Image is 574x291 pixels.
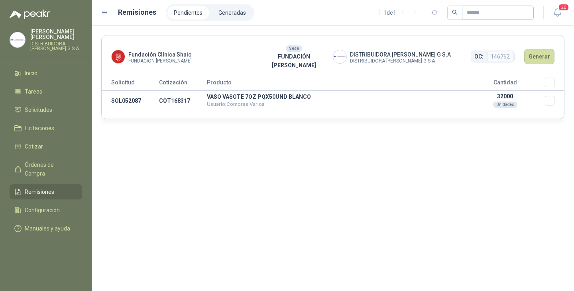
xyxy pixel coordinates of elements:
a: Pendientes [167,6,209,20]
span: FUNDACION [PERSON_NAME] [128,59,192,63]
a: Cotizar [10,139,82,154]
a: Configuración [10,203,82,218]
span: Usuario: Compras Varios [207,101,265,107]
span: 146762 [487,52,513,61]
a: Inicio [10,66,82,81]
p: DISTRIBUIDORA [PERSON_NAME] G S.A [30,41,82,51]
th: Seleccionar/deseleccionar [545,78,564,91]
img: Company Logo [333,50,346,63]
p: VASO VASOTE 7OZ PQX50UND BLANCO [207,94,465,100]
span: OC: [474,52,484,61]
a: Licitaciones [10,121,82,136]
a: Generadas [212,6,252,20]
h1: Remisiones [118,7,156,18]
span: DISTRIBUIDORA [PERSON_NAME] G S.A [350,50,451,59]
img: Logo peakr [10,10,50,19]
span: Cotizar [25,142,43,151]
span: Tareas [25,87,42,96]
span: Solicitudes [25,105,52,114]
p: [PERSON_NAME] [PERSON_NAME] [30,29,82,40]
span: DISTRIBUIDORA [PERSON_NAME] G S.A [350,59,451,63]
th: Cotización [159,78,207,91]
span: 20 [558,4,569,11]
td: COT168317 [159,91,207,111]
p: FUNDACIÓN [PERSON_NAME] [255,52,333,70]
img: Company Logo [112,50,125,63]
span: Remisiones [25,187,54,196]
a: Solicitudes [10,102,82,117]
p: 32000 [465,93,545,100]
a: Manuales y ayuda [10,221,82,236]
th: Cantidad [465,78,545,91]
th: Producto [207,78,465,91]
span: Órdenes de Compra [25,160,75,178]
div: Sede [286,45,302,52]
span: Fundación Clínica Shaio [128,50,192,59]
span: Manuales y ayuda [25,224,70,233]
span: Licitaciones [25,124,54,133]
a: Tareas [10,84,82,99]
td: SOL052087 [102,91,159,111]
td: Seleccionar/deseleccionar [545,91,564,111]
button: 20 [550,6,564,20]
span: Configuración [25,206,60,215]
span: search [452,10,458,15]
a: Remisiones [10,184,82,199]
div: 1 - 1 de 1 [378,6,422,19]
a: Órdenes de Compra [10,157,82,181]
th: Solicitud [102,78,159,91]
div: Unidades [493,102,517,108]
span: Inicio [25,69,37,78]
img: Company Logo [10,32,25,47]
button: Generar [524,49,554,64]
